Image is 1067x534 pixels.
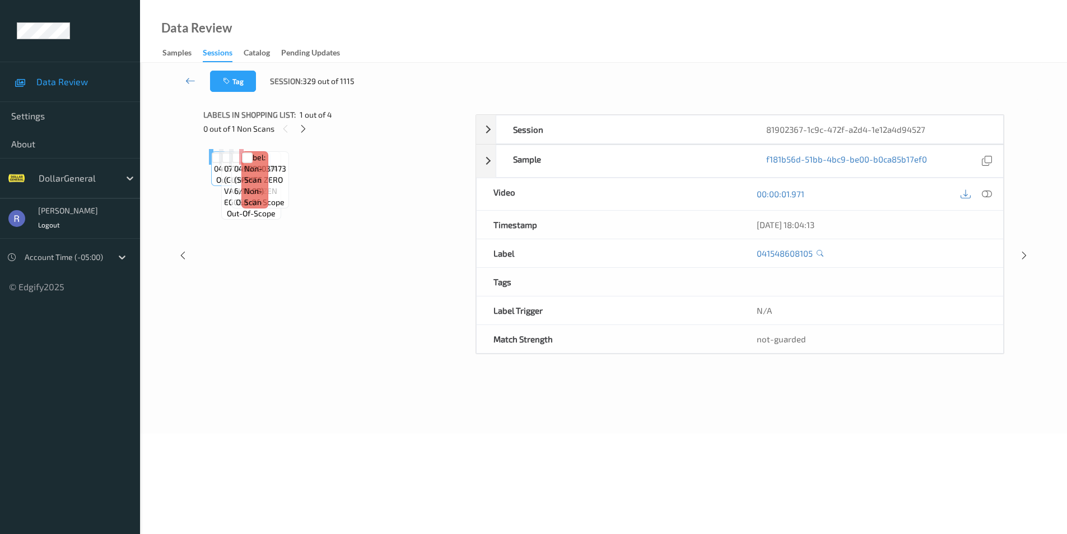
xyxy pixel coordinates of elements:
[757,248,813,259] a: 041548608105
[496,115,749,143] div: Session
[300,109,332,120] span: 1 out of 4
[302,76,355,87] span: 329 out of 1115
[477,325,740,353] div: Match Strength
[210,71,256,92] button: Tag
[203,45,244,62] a: Sessions
[477,178,740,210] div: Video
[236,197,285,208] span: out-of-scope
[477,239,740,267] div: Label
[496,145,749,177] div: Sample
[224,152,278,208] span: Label: 077438599024 (CLOVER VALLEY DOZEN EGGS)
[757,188,804,199] a: 00:00:01.971
[281,47,340,61] div: Pending Updates
[477,268,740,296] div: Tags
[477,211,740,239] div: Timestamp
[203,122,468,136] div: 0 out of 1 Non Scans
[740,296,1003,324] div: N/A
[203,109,296,120] span: Labels in shopping list:
[216,174,265,185] span: out-of-scope
[227,208,276,219] span: out-of-scope
[162,47,192,61] div: Samples
[203,47,232,62] div: Sessions
[244,152,265,185] span: Label: Non-Scan
[757,219,986,230] div: [DATE] 18:04:13
[234,152,286,197] span: Label: 049000037173 (SPRITE ZERO 6/16.9B)
[244,47,270,61] div: Catalog
[476,145,1004,178] div: Samplef181b56d-51bb-4bc9-be00-b0ca85b17ef0
[161,22,232,34] div: Data Review
[244,185,265,208] span: non-scan
[162,45,203,61] a: Samples
[477,296,740,324] div: Label Trigger
[476,115,1004,144] div: Session81902367-1c9c-472f-a2d4-1e12a4d94527
[757,333,986,345] div: not-guarded
[270,76,302,87] span: Session:
[281,45,351,61] a: Pending Updates
[749,115,1003,143] div: 81902367-1c9c-472f-a2d4-1e12a4d94527
[766,154,927,169] a: f181b56d-51bb-4bc9-be00-b0ca85b17ef0
[244,45,281,61] a: Catalog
